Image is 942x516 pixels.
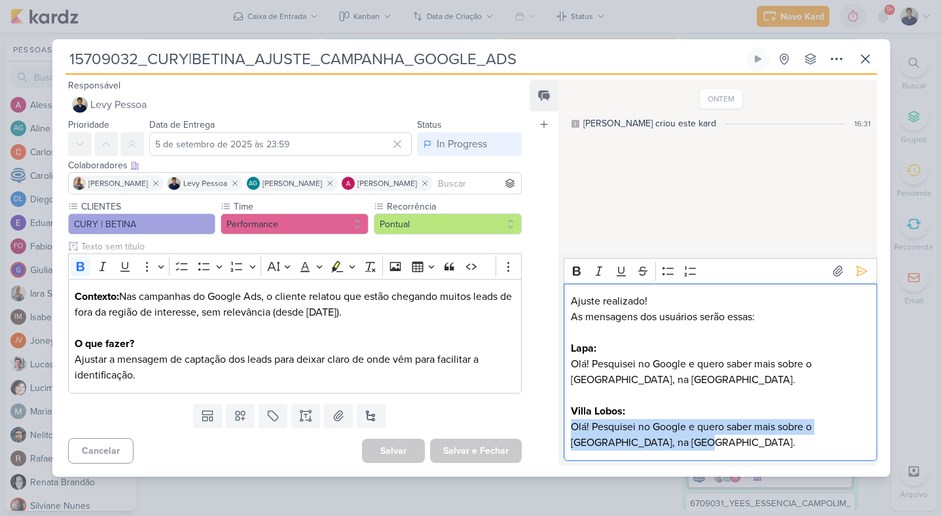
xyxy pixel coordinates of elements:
div: Colaboradores [68,158,522,172]
strong: Contexto: [75,290,119,303]
div: Editor toolbar [68,253,522,279]
label: Data de Entrega [149,119,215,130]
p: Olá! Pesquisei no Google e quero saber mais sobre o [GEOGRAPHIC_DATA], na [GEOGRAPHIC_DATA]. [571,356,870,403]
label: CLIENTES [80,200,216,213]
span: Levy Pessoa [90,97,147,113]
div: [PERSON_NAME] criou este kard [583,117,716,130]
strong: O que fazer? [75,337,134,350]
span: [PERSON_NAME] [88,177,148,189]
img: Iara Santos [73,177,86,190]
div: 16:31 [854,118,871,130]
img: Levy Pessoa [72,97,88,113]
strong: Villa Lobos: [571,405,625,418]
label: Status [417,119,442,130]
p: Ajuste realizado! [571,293,870,309]
input: Select a date [149,132,412,156]
button: Performance [221,213,369,234]
div: Editor editing area: main [564,284,877,461]
input: Buscar [435,175,519,191]
label: Time [232,200,369,213]
img: Alessandra Gomes [342,177,355,190]
span: [PERSON_NAME] [263,177,322,189]
label: Responsável [68,80,120,91]
button: Cancelar [68,438,134,464]
span: [PERSON_NAME] [357,177,417,189]
button: Levy Pessoa [68,93,522,117]
button: In Progress [417,132,522,156]
p: Olá! Pesquisei no Google e quero saber mais sobre o [GEOGRAPHIC_DATA], na [GEOGRAPHIC_DATA]. [571,419,870,451]
button: CURY | BETINA [68,213,216,234]
label: Recorrência [386,200,522,213]
img: Levy Pessoa [168,177,181,190]
p: Nas campanhas do Google Ads, o cliente relatou que estão chegando muitos leads de fora da região ... [75,289,515,383]
strong: Lapa: [571,342,596,355]
label: Prioridade [68,119,109,130]
div: Aline Gimenez Graciano [247,177,260,190]
div: In Progress [437,136,487,152]
button: Pontual [374,213,522,234]
input: Texto sem título [79,240,522,253]
p: AG [249,181,257,187]
span: Levy Pessoa [183,177,227,189]
input: Kard Sem Título [65,47,744,71]
div: Editor toolbar [564,258,877,284]
div: Editor editing area: main [68,279,522,394]
div: Ligar relógio [753,54,763,64]
p: As mensagens dos usuários serão essas: [571,309,870,325]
